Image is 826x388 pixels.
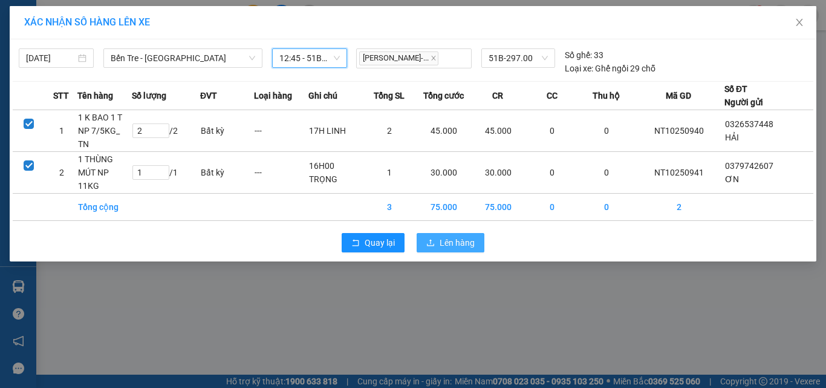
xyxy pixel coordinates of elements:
[365,236,395,249] span: Quay lại
[132,110,200,152] td: / 2
[525,194,579,221] td: 0
[782,6,816,40] button: Close
[565,62,593,75] span: Loại xe:
[423,89,464,102] span: Tổng cước
[417,233,484,252] button: uploadLên hàng
[132,152,200,194] td: / 1
[471,194,525,221] td: 75.000
[200,110,255,152] td: Bất kỳ
[725,133,739,142] span: HẢI
[593,89,620,102] span: Thu hộ
[249,54,256,62] span: down
[725,161,773,171] span: 0379742607
[200,152,255,194] td: Bất kỳ
[308,89,337,102] span: Ghi chú
[579,152,634,194] td: 0
[279,49,340,67] span: 12:45 - 51B-297.00
[417,110,471,152] td: 45.000
[200,89,217,102] span: ĐVT
[45,110,78,152] td: 1
[489,49,548,67] span: 51B-297.00
[547,89,558,102] span: CC
[579,110,634,152] td: 0
[363,110,417,152] td: 2
[579,194,634,221] td: 0
[45,152,78,194] td: 2
[351,238,360,248] span: rollback
[254,110,308,152] td: ---
[26,51,76,65] input: 14/10/2025
[24,16,150,28] span: XÁC NHẬN SỐ HÀNG LÊN XE
[77,89,113,102] span: Tên hàng
[525,152,579,194] td: 0
[254,152,308,194] td: ---
[471,152,525,194] td: 30.000
[417,194,471,221] td: 75.000
[440,236,475,249] span: Lên hàng
[363,152,417,194] td: 1
[308,152,363,194] td: 16H00 TRỌNG
[53,89,69,102] span: STT
[725,174,739,184] span: ƠN
[565,48,603,62] div: 33
[565,48,592,62] span: Số ghế:
[492,89,503,102] span: CR
[565,62,655,75] div: Ghế ngồi 29 chỗ
[77,110,132,152] td: 1 K BAO 1 T NP 7/5KG_ TN
[426,238,435,248] span: upload
[634,194,724,221] td: 2
[666,89,691,102] span: Mã GD
[111,49,255,67] span: Bến Tre - Sài Gòn
[417,152,471,194] td: 30.000
[634,152,724,194] td: NT10250941
[724,82,763,109] div: Số ĐT Người gửi
[431,55,437,61] span: close
[634,110,724,152] td: NT10250940
[254,89,292,102] span: Loại hàng
[795,18,804,27] span: close
[77,152,132,194] td: 1 THÙNG MÚT NP 11KG
[725,119,773,129] span: 0326537448
[132,89,166,102] span: Số lượng
[359,51,438,65] span: [PERSON_NAME]-...
[342,233,405,252] button: rollbackQuay lại
[374,89,405,102] span: Tổng SL
[308,110,363,152] td: 17H LINH
[525,110,579,152] td: 0
[77,194,132,221] td: Tổng cộng
[471,110,525,152] td: 45.000
[363,194,417,221] td: 3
